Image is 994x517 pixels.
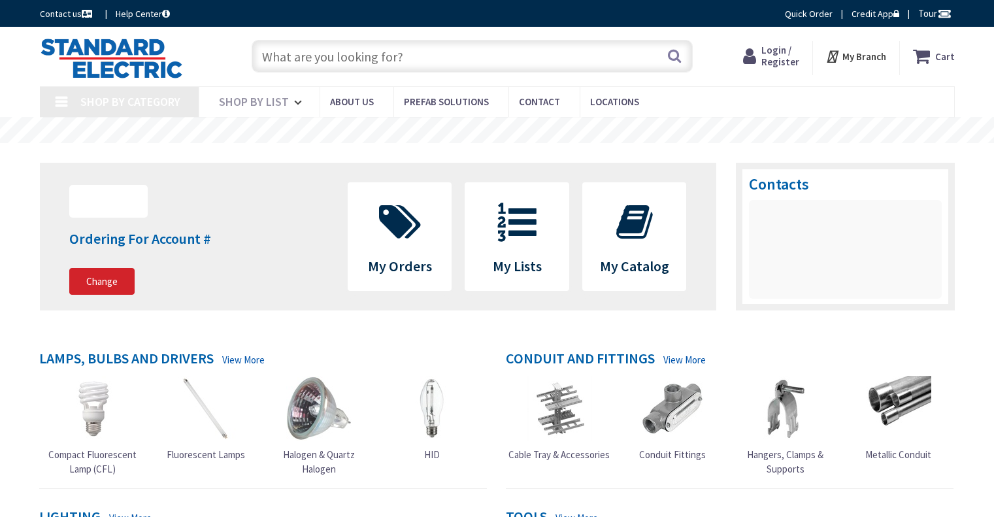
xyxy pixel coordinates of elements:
[60,376,125,441] img: Compact Fluorescent Lamp (CFL)
[265,376,373,476] a: Halogen & Quartz Halogen Halogen & Quartz Halogen
[640,376,705,441] img: Conduit Fittings
[252,40,693,73] input: What are you looking for?
[173,376,239,441] img: Fluorescent Lamps
[48,448,137,475] span: Compact Fluorescent Lamp (CFL)
[866,376,931,441] img: Metallic Conduit
[935,44,955,68] strong: Cart
[852,7,899,20] a: Credit App
[116,7,170,20] a: Help Center
[39,376,146,476] a: Compact Fluorescent Lamp (CFL) Compact Fluorescent Lamp (CFL)
[330,95,374,108] span: About Us
[519,95,560,108] span: Contact
[865,448,931,461] span: Metallic Conduit
[527,376,592,441] img: Cable Tray & Accessories
[639,376,706,461] a: Conduit Fittings Conduit Fittings
[747,448,823,475] span: Hangers, Clamps & Supports
[842,50,886,63] strong: My Branch
[508,376,610,461] a: Cable Tray & Accessories Cable Tray & Accessories
[600,257,669,275] span: My Catalog
[368,257,432,275] span: My Orders
[663,353,706,367] a: View More
[506,350,655,369] h4: Conduit and Fittings
[39,350,214,369] h4: Lamps, Bulbs and Drivers
[222,353,265,367] a: View More
[493,257,542,275] span: My Lists
[40,7,95,20] a: Contact us
[590,95,639,108] span: Locations
[404,95,489,108] span: Prefab Solutions
[219,94,289,109] span: Shop By List
[639,448,706,461] span: Conduit Fittings
[825,44,886,68] div: My Branch
[424,448,440,461] span: HID
[913,44,955,68] a: Cart
[69,268,135,295] a: Change
[399,376,465,461] a: HID HID
[743,44,799,68] a: Login / Register
[283,448,355,475] span: Halogen & Quartz Halogen
[761,44,799,68] span: Login / Register
[167,448,245,461] span: Fluorescent Lamps
[749,176,942,193] h3: Contacts
[753,376,818,441] img: Hangers, Clamps & Supports
[732,376,839,476] a: Hangers, Clamps & Supports Hangers, Clamps & Supports
[785,7,833,20] a: Quick Order
[80,94,180,109] span: Shop By Category
[40,38,183,78] img: Standard Electric
[865,376,931,461] a: Metallic Conduit Metallic Conduit
[69,231,211,246] h4: Ordering For Account #
[918,7,952,20] span: Tour
[399,376,465,441] img: HID
[167,376,245,461] a: Fluorescent Lamps Fluorescent Lamps
[465,183,569,290] a: My Lists
[508,448,610,461] span: Cable Tray & Accessories
[286,376,352,441] img: Halogen & Quartz Halogen
[348,183,452,290] a: My Orders
[583,183,686,290] a: My Catalog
